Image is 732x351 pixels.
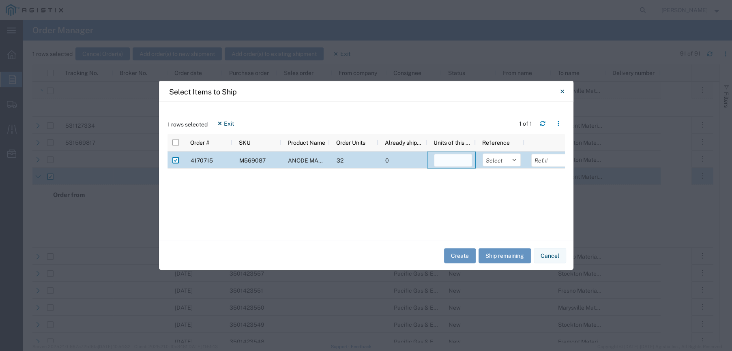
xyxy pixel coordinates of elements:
[519,119,533,128] div: 1 of 1
[210,117,241,130] button: Exit
[167,120,208,129] span: 1 rows selected
[434,139,472,146] span: Units of this shipment
[239,139,251,146] span: SKU
[190,139,209,146] span: Order #
[554,83,571,100] button: Close
[531,154,569,167] input: Ref.#
[444,248,476,263] button: Create
[191,157,213,164] span: 4170715
[288,139,325,146] span: Product Name
[534,248,566,263] button: Cancel
[169,86,237,97] h4: Select Items to Ship
[385,157,389,164] span: 0
[385,139,424,146] span: Already shipped
[288,157,361,164] span: ANODE MAGNESIUM 32 LB
[337,157,343,164] span: 32
[479,248,531,263] button: Ship remaining
[239,157,266,164] span: M569087
[336,139,365,146] span: Order Units
[482,139,510,146] span: Reference
[536,117,549,130] button: Refresh table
